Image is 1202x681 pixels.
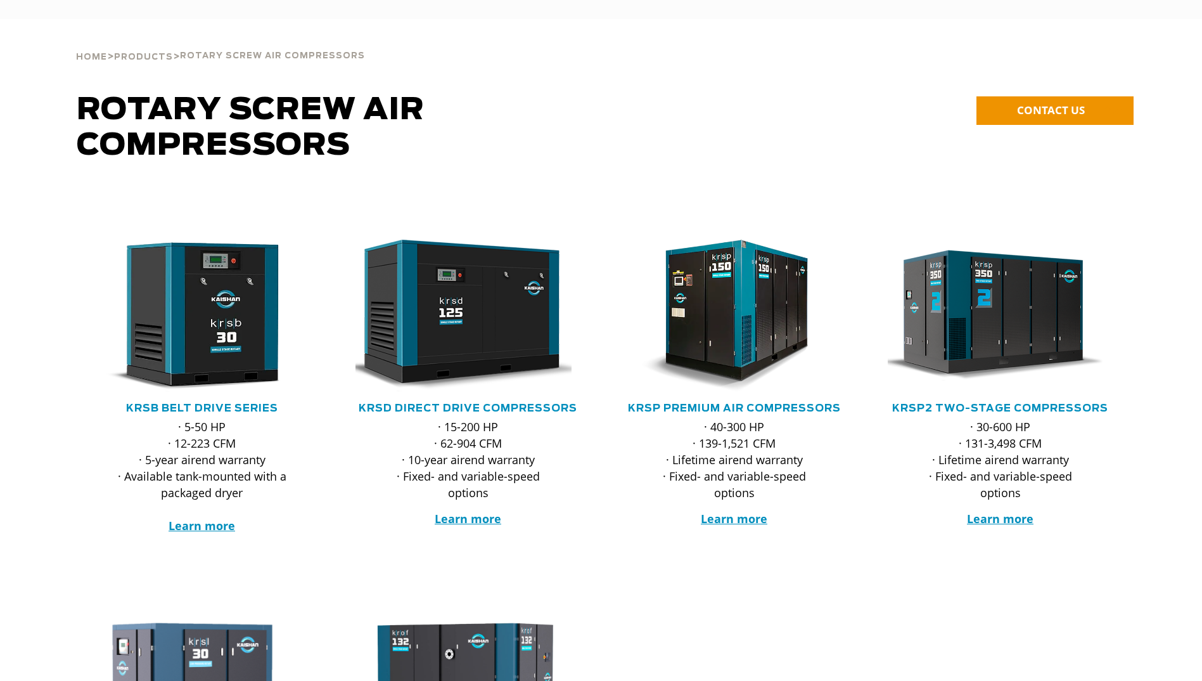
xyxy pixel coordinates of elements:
div: > > [76,19,365,67]
p: · 30-600 HP · 131-3,498 CFM · Lifetime airend warranty · Fixed- and variable-speed options [913,418,1088,501]
span: Rotary Screw Air Compressors [180,52,365,60]
div: krsp350 [888,240,1113,392]
a: Products [114,51,173,62]
p: · 40-300 HP · 139-1,521 CFM · Lifetime airend warranty · Fixed- and variable-speed options [647,418,822,501]
a: Learn more [701,511,767,526]
div: krsb30 [89,240,315,392]
a: Learn more [967,511,1033,526]
span: CONTACT US [1017,103,1085,117]
a: KRSD Direct Drive Compressors [359,403,577,413]
img: krsp150 [612,240,838,392]
img: krsd125 [346,240,572,392]
a: CONTACT US [976,96,1134,125]
div: krsd125 [355,240,581,392]
img: krsb30 [80,240,305,392]
span: Home [76,53,107,62]
span: Rotary Screw Air Compressors [77,95,425,161]
p: · 15-200 HP · 62-904 CFM · 10-year airend warranty · Fixed- and variable-speed options [381,418,556,501]
span: Products [114,53,173,62]
div: krsp150 [622,240,847,392]
img: krsp350 [878,240,1104,392]
a: KRSP2 Two-Stage Compressors [892,403,1108,413]
p: · 5-50 HP · 12-223 CFM · 5-year airend warranty · Available tank-mounted with a packaged dryer [115,418,290,534]
a: KRSP Premium Air Compressors [628,403,841,413]
a: Learn more [435,511,501,526]
a: Home [76,51,107,62]
a: KRSB Belt Drive Series [126,403,278,413]
a: Learn more [169,518,235,533]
